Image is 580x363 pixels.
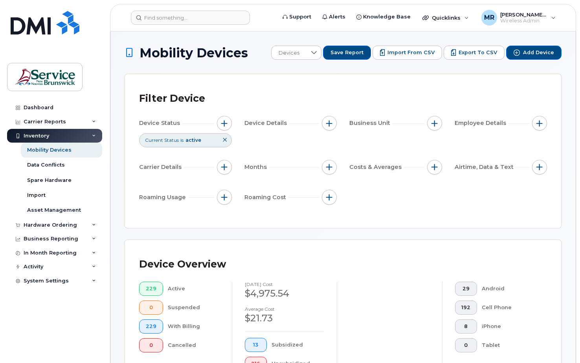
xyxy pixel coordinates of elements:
[251,342,260,348] span: 13
[272,46,307,60] span: Devices
[244,163,269,171] span: Months
[349,163,404,171] span: Costs & Averages
[168,338,219,352] div: Cancelled
[139,163,184,171] span: Carrier Details
[482,319,534,334] div: iPhone
[330,49,363,56] span: Save Report
[245,312,325,325] div: $21.73
[145,137,179,143] span: Current Status
[444,46,505,60] button: Export to CSV
[455,319,477,334] button: 8
[139,319,163,334] button: 229
[168,319,219,334] div: With Billing
[139,338,163,352] button: 0
[461,342,470,348] span: 0
[139,88,205,109] div: Filter Device
[349,119,393,127] span: Business Unit
[185,137,201,143] span: active
[455,282,477,296] button: 29
[168,301,219,315] div: Suspended
[245,282,325,287] h4: [DATE] cost
[139,301,163,315] button: 0
[168,282,219,296] div: Active
[482,338,534,352] div: Tablet
[139,193,188,202] span: Roaming Usage
[461,304,470,311] span: 192
[387,49,435,56] span: Import from CSV
[482,282,534,296] div: Android
[455,163,516,171] span: Airtime, Data & Text
[245,287,325,300] div: $4,975.54
[506,46,562,60] button: Add Device
[455,301,477,315] button: 192
[139,46,248,60] span: Mobility Devices
[139,282,163,296] button: 229
[373,46,442,60] button: Import from CSV
[461,323,470,330] span: 8
[455,119,508,127] span: Employee Details
[180,137,184,143] span: is
[244,193,288,202] span: Roaming Cost
[245,306,325,312] h4: Average cost
[455,338,477,352] button: 0
[146,323,156,330] span: 229
[272,338,324,352] div: Subsidized
[245,338,267,352] button: 13
[461,286,470,292] span: 29
[146,342,156,348] span: 0
[482,301,534,315] div: Cell Phone
[523,49,554,56] span: Add Device
[459,49,497,56] span: Export to CSV
[139,254,226,275] div: Device Overview
[146,286,156,292] span: 229
[244,119,289,127] span: Device Details
[139,119,182,127] span: Device Status
[146,304,156,311] span: 0
[323,46,371,60] button: Save Report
